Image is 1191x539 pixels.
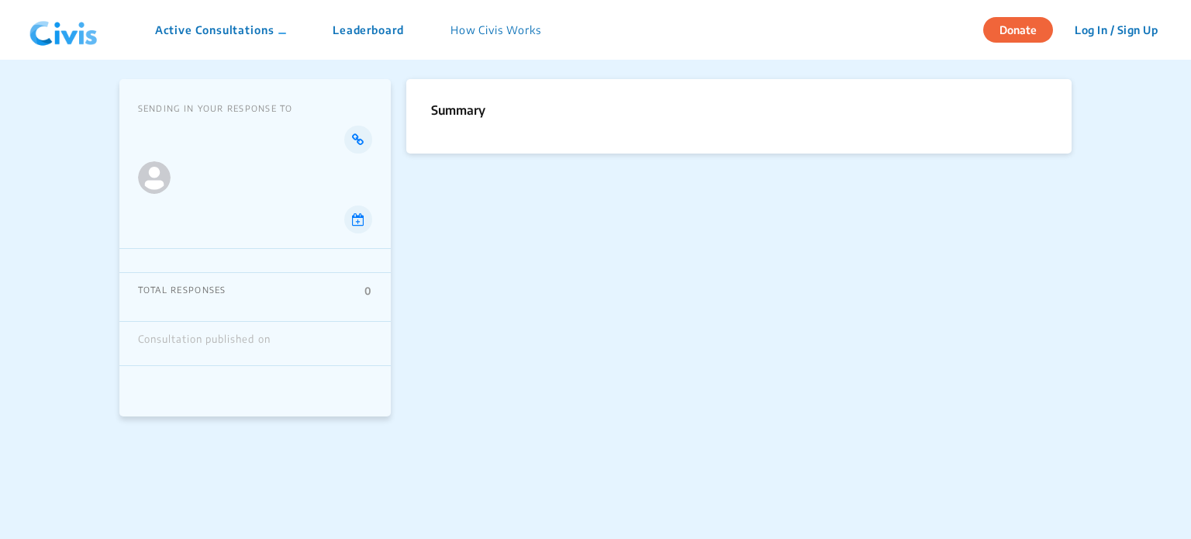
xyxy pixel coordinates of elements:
button: Donate [983,17,1053,43]
img: Ministry logo [138,161,171,194]
p: Leaderboard [333,22,404,38]
p: How Civis Works [451,22,541,38]
p: SENDING IN YOUR RESPONSE TO [138,103,372,113]
img: navlogo.png [23,7,104,54]
p: TOTAL RESPONSES [138,285,226,297]
button: Log In / Sign Up [1065,18,1168,42]
a: Donate [983,21,1065,36]
p: Summary [431,101,1048,119]
p: Active Consultations [155,22,286,38]
p: 0 [364,285,371,297]
div: Consultation published on [138,333,271,354]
